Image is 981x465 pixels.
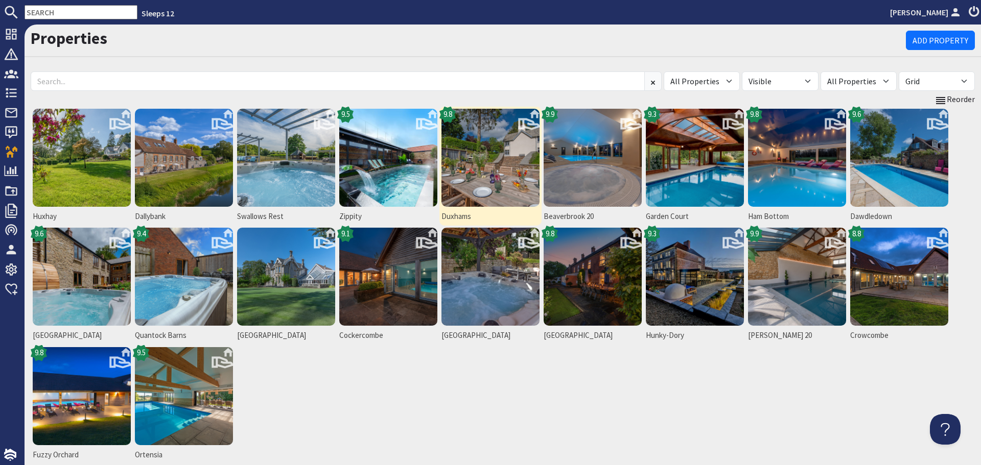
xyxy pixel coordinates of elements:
[852,228,861,240] span: 8.8
[235,226,337,345] a: [GEOGRAPHIC_DATA]
[31,28,107,48] a: Properties
[339,211,437,223] span: Zippity
[341,228,350,240] span: 9.1
[850,211,948,223] span: Dawdledown
[33,109,131,207] img: Huxhay's icon
[646,211,744,223] span: Garden Court
[439,226,542,345] a: [GEOGRAPHIC_DATA]
[31,345,133,464] a: Fuzzy Orchard9.8
[35,347,43,359] span: 9.8
[33,449,131,461] span: Fuzzy Orchard
[852,109,861,120] span: 9.6
[546,228,554,240] span: 9.8
[848,226,950,345] a: Crowcombe8.8
[935,93,975,106] a: Reorder
[33,211,131,223] span: Huxhay
[850,109,948,207] img: Dawdledown's icon
[648,228,657,240] span: 9.3
[544,228,642,326] img: Riverside's icon
[441,228,540,326] img: Lively Lodge's icon
[341,109,350,120] span: 9.5
[337,107,439,226] a: Zippity9.5
[135,449,233,461] span: Ortensia
[544,109,642,207] img: Beaverbrook 20's icon
[848,107,950,226] a: Dawdledown9.6
[644,107,746,226] a: Garden Court9.3
[339,228,437,326] img: Cockercombe's icon
[748,211,846,223] span: Ham Bottom
[133,226,235,345] a: Quantock Barns9.4
[441,211,540,223] span: Duxhams
[135,347,233,445] img: Ortensia's icon
[237,228,335,326] img: Cowslip Manor's icon
[544,211,642,223] span: Beaverbrook 20
[35,228,43,240] span: 9.6
[337,226,439,345] a: Cockercombe9.1
[850,228,948,326] img: Crowcombe's icon
[644,226,746,345] a: Hunky-Dory9.3
[441,330,540,341] span: [GEOGRAPHIC_DATA]
[31,107,133,226] a: Huxhay
[646,330,744,341] span: Hunky-Dory
[237,211,335,223] span: Swallows Rest
[237,330,335,341] span: [GEOGRAPHIC_DATA]
[750,228,759,240] span: 9.9
[906,31,975,50] a: Add Property
[142,8,174,18] a: Sleeps 12
[135,211,233,223] span: Dallybank
[137,347,146,359] span: 9.5
[544,330,642,341] span: [GEOGRAPHIC_DATA]
[237,109,335,207] img: Swallows Rest's icon
[890,6,963,18] a: [PERSON_NAME]
[137,228,146,240] span: 9.4
[33,330,131,341] span: [GEOGRAPHIC_DATA]
[850,330,948,341] span: Crowcombe
[4,449,16,461] img: staytech_i_w-64f4e8e9ee0a9c174fd5317b4b171b261742d2d393467e5bdba4413f4f884c10.svg
[646,228,744,326] img: Hunky-Dory's icon
[439,107,542,226] a: Duxhams9.8
[31,226,133,345] a: [GEOGRAPHIC_DATA]9.6
[750,109,759,120] span: 9.8
[135,228,233,326] img: Quantock Barns's icon
[748,330,846,341] span: [PERSON_NAME] 20
[646,109,744,207] img: Garden Court's icon
[930,414,961,445] iframe: Toggle Customer Support
[748,228,846,326] img: Churchill 20's icon
[748,109,846,207] img: Ham Bottom's icon
[133,345,235,464] a: Ortensia9.5
[133,107,235,226] a: Dallybank
[746,226,848,345] a: [PERSON_NAME] 209.9
[235,107,337,226] a: Swallows Rest
[443,109,452,120] span: 9.8
[546,109,554,120] span: 9.9
[339,330,437,341] span: Cockercombe
[25,5,137,19] input: SEARCH
[441,109,540,207] img: Duxhams's icon
[339,109,437,207] img: Zippity's icon
[648,109,657,120] span: 9.3
[135,109,233,207] img: Dallybank's icon
[33,347,131,445] img: Fuzzy Orchard's icon
[542,107,644,226] a: Beaverbrook 209.9
[31,71,645,91] input: Search...
[542,226,644,345] a: [GEOGRAPHIC_DATA]9.8
[746,107,848,226] a: Ham Bottom9.8
[33,228,131,326] img: Otterhead House's icon
[135,330,233,341] span: Quantock Barns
